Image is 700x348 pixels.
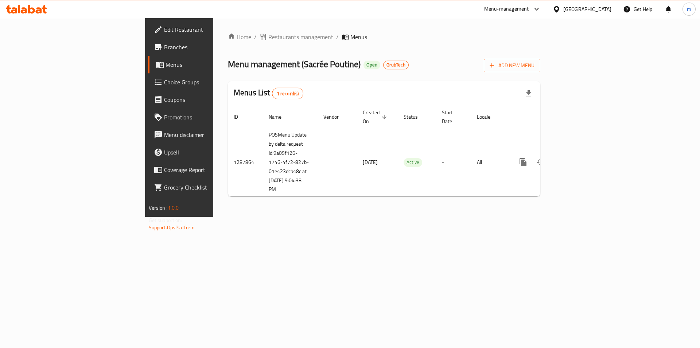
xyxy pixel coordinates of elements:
[363,61,380,69] div: Open
[148,126,262,144] a: Menu disclaimer
[263,128,318,196] td: POSMenu Update by delta request Id:9a09f126-1746-4f72-827b-01e423dcb48c at [DATE] 9:04:38 PM
[404,112,427,121] span: Status
[363,108,389,126] span: Created On
[164,25,256,34] span: Edit Restaurant
[228,56,361,72] span: Menu management ( Sacrée Poutine )
[148,179,262,196] a: Grocery Checklist
[148,108,262,126] a: Promotions
[268,32,333,41] span: Restaurants management
[269,112,291,121] span: Name
[164,43,256,51] span: Branches
[164,78,256,87] span: Choice Groups
[149,203,167,213] span: Version:
[363,62,380,68] span: Open
[164,113,256,122] span: Promotions
[363,157,378,167] span: [DATE]
[509,106,590,128] th: Actions
[148,161,262,179] a: Coverage Report
[164,95,256,104] span: Coupons
[436,128,471,196] td: -
[272,90,303,97] span: 1 record(s)
[164,148,256,157] span: Upsell
[164,183,256,192] span: Grocery Checklist
[384,62,408,68] span: GrubTech
[164,130,256,139] span: Menu disclaimer
[404,158,422,167] span: Active
[404,158,422,167] div: Active
[234,112,248,121] span: ID
[323,112,348,121] span: Vendor
[149,223,195,232] a: Support.OpsPlatform
[234,87,303,99] h2: Menus List
[471,128,509,196] td: All
[148,144,262,161] a: Upsell
[166,60,256,69] span: Menus
[272,88,304,99] div: Total records count
[484,5,529,14] div: Menu-management
[168,203,179,213] span: 1.0.0
[228,106,590,197] table: enhanced table
[164,165,256,174] span: Coverage Report
[148,38,262,56] a: Branches
[148,56,262,73] a: Menus
[350,32,367,41] span: Menus
[484,59,540,72] button: Add New Menu
[148,91,262,108] a: Coupons
[149,215,182,225] span: Get support on:
[563,5,611,13] div: [GEOGRAPHIC_DATA]
[228,32,540,41] nav: breadcrumb
[490,61,534,70] span: Add New Menu
[148,73,262,91] a: Choice Groups
[477,112,500,121] span: Locale
[520,85,537,102] div: Export file
[148,21,262,38] a: Edit Restaurant
[260,32,333,41] a: Restaurants management
[514,153,532,171] button: more
[336,32,339,41] li: /
[687,5,691,13] span: m
[442,108,462,126] span: Start Date
[532,153,549,171] button: Change Status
